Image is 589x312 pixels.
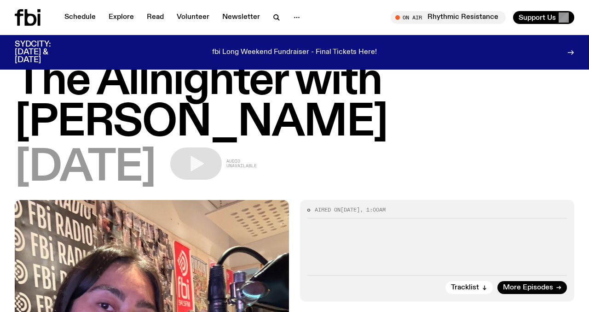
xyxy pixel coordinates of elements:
span: Audio unavailable [226,159,257,168]
span: Tracklist [451,284,479,291]
span: More Episodes [503,284,553,291]
button: Tracklist [445,281,493,294]
h1: The Allnighter with [PERSON_NAME] [15,61,574,144]
span: [DATE] [15,147,156,189]
span: Support Us [519,13,556,22]
button: Support Us [513,11,574,24]
a: Newsletter [217,11,266,24]
a: Explore [103,11,139,24]
h3: SYDCITY: [DATE] & [DATE] [15,41,74,64]
a: More Episodes [497,281,567,294]
span: Aired on [315,206,341,213]
button: On AirRhythmic Resistance [391,11,506,24]
p: fbi Long Weekend Fundraiser - Final Tickets Here! [212,48,377,57]
a: Read [141,11,169,24]
a: Volunteer [171,11,215,24]
a: Schedule [59,11,101,24]
span: , 1:00am [360,206,386,213]
span: [DATE] [341,206,360,213]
